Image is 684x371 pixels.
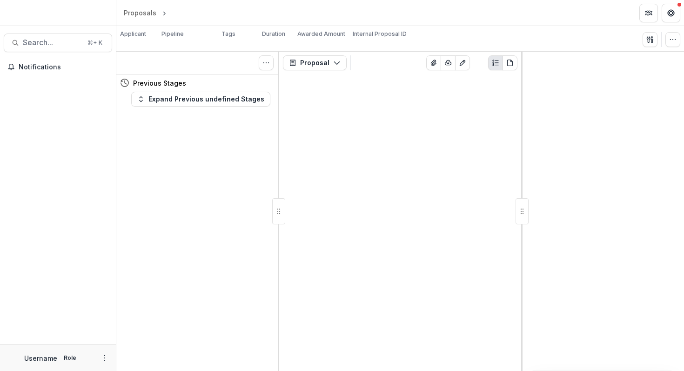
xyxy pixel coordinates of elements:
[662,4,680,22] button: Get Help
[23,38,82,47] span: Search...
[426,55,441,70] button: View Attached Files
[161,30,184,38] p: Pipeline
[131,92,270,107] button: Expand Previous undefined Stages
[4,60,112,74] button: Notifications
[503,55,517,70] button: PDF view
[120,30,146,38] p: Applicant
[353,30,407,38] p: Internal Proposal ID
[133,78,186,88] h4: Previous Stages
[221,30,235,38] p: Tags
[99,352,110,364] button: More
[639,4,658,22] button: Partners
[488,55,503,70] button: Plaintext view
[262,30,285,38] p: Duration
[120,6,208,20] nav: breadcrumb
[297,30,345,38] p: Awarded Amount
[86,38,104,48] div: ⌘ + K
[120,6,160,20] a: Proposals
[283,55,347,70] button: Proposal
[455,55,470,70] button: Edit as form
[19,63,108,71] span: Notifications
[24,353,57,363] p: Username
[4,34,112,52] button: Search...
[61,354,79,362] p: Role
[259,55,274,70] button: Toggle View Cancelled Tasks
[124,8,156,18] div: Proposals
